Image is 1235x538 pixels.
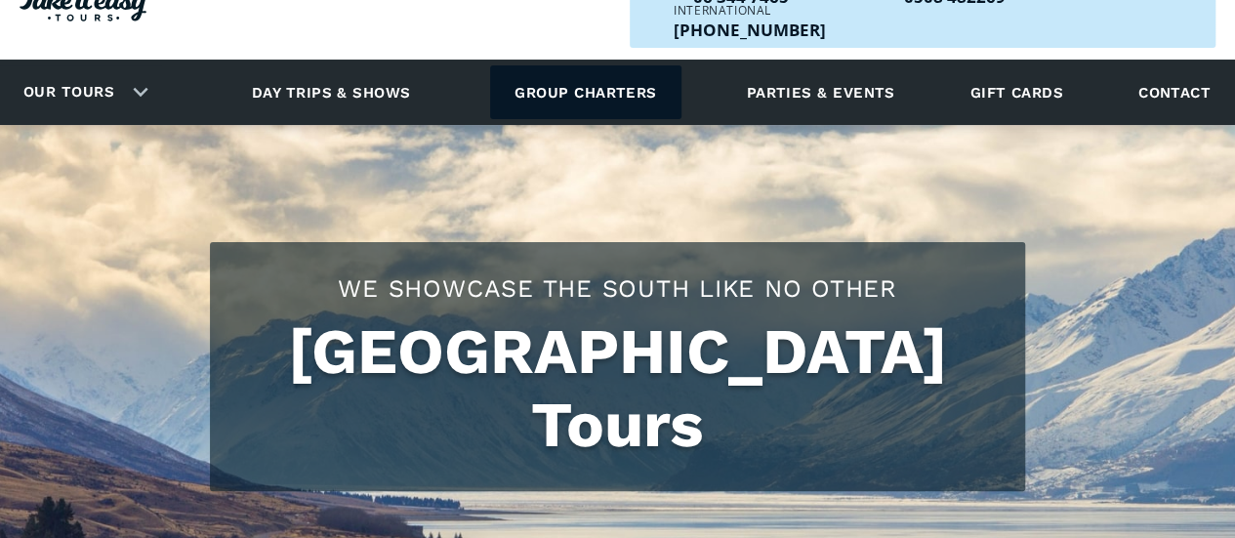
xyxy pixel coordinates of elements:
[736,65,904,119] a: Parties & events
[229,271,1006,306] h2: We showcase the south like no other
[674,21,826,38] a: Call us outside of NZ on +6463447465
[229,315,1006,462] h1: [GEOGRAPHIC_DATA] Tours
[1129,65,1220,119] a: Contact
[490,65,680,119] a: Group charters
[960,65,1073,119] a: Gift cards
[227,65,435,119] a: Day trips & shows
[674,5,826,17] div: International
[9,69,129,115] a: Our tours
[674,21,826,38] p: [PHONE_NUMBER]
